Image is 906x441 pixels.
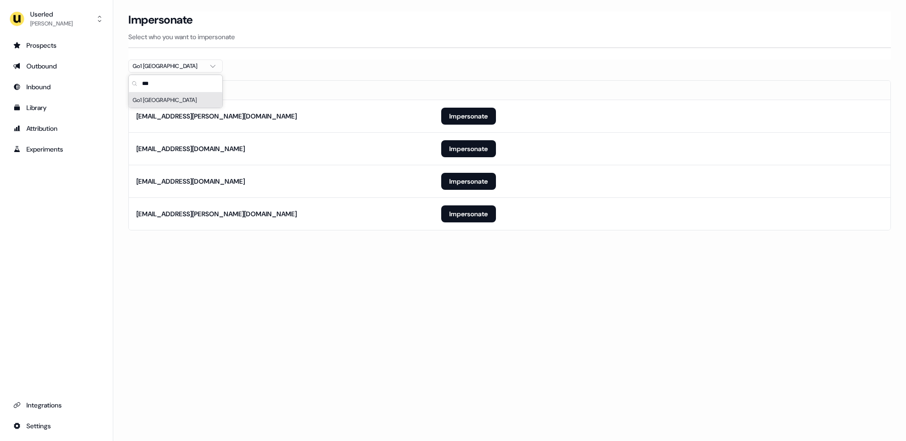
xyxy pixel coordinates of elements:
a: Go to integrations [8,398,105,413]
button: Go1 [GEOGRAPHIC_DATA] [128,59,223,73]
div: [EMAIL_ADDRESS][DOMAIN_NAME] [136,177,245,186]
div: [EMAIL_ADDRESS][PERSON_NAME][DOMAIN_NAME] [136,111,297,121]
div: Integrations [13,400,100,410]
div: Suggestions [129,93,222,108]
a: Go to integrations [8,418,105,433]
button: Userled[PERSON_NAME] [8,8,105,30]
div: Userled [30,9,73,19]
div: Go1 [GEOGRAPHIC_DATA] [133,61,203,71]
p: Select who you want to impersonate [128,32,891,42]
th: Email [129,81,434,100]
div: Inbound [13,82,100,92]
div: Outbound [13,61,100,71]
div: Library [13,103,100,112]
div: Attribution [13,124,100,133]
div: Go1 [GEOGRAPHIC_DATA] [129,93,222,108]
div: Settings [13,421,100,431]
div: [EMAIL_ADDRESS][PERSON_NAME][DOMAIN_NAME] [136,209,297,219]
button: Impersonate [441,173,496,190]
button: Impersonate [441,140,496,157]
a: Go to Inbound [8,79,105,94]
a: Go to experiments [8,142,105,157]
h3: Impersonate [128,13,193,27]
button: Impersonate [441,108,496,125]
div: [PERSON_NAME] [30,19,73,28]
a: Go to prospects [8,38,105,53]
button: Impersonate [441,205,496,222]
a: Go to attribution [8,121,105,136]
div: [EMAIL_ADDRESS][DOMAIN_NAME] [136,144,245,153]
a: Go to outbound experience [8,59,105,74]
div: Experiments [13,144,100,154]
div: Prospects [13,41,100,50]
a: Go to templates [8,100,105,115]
